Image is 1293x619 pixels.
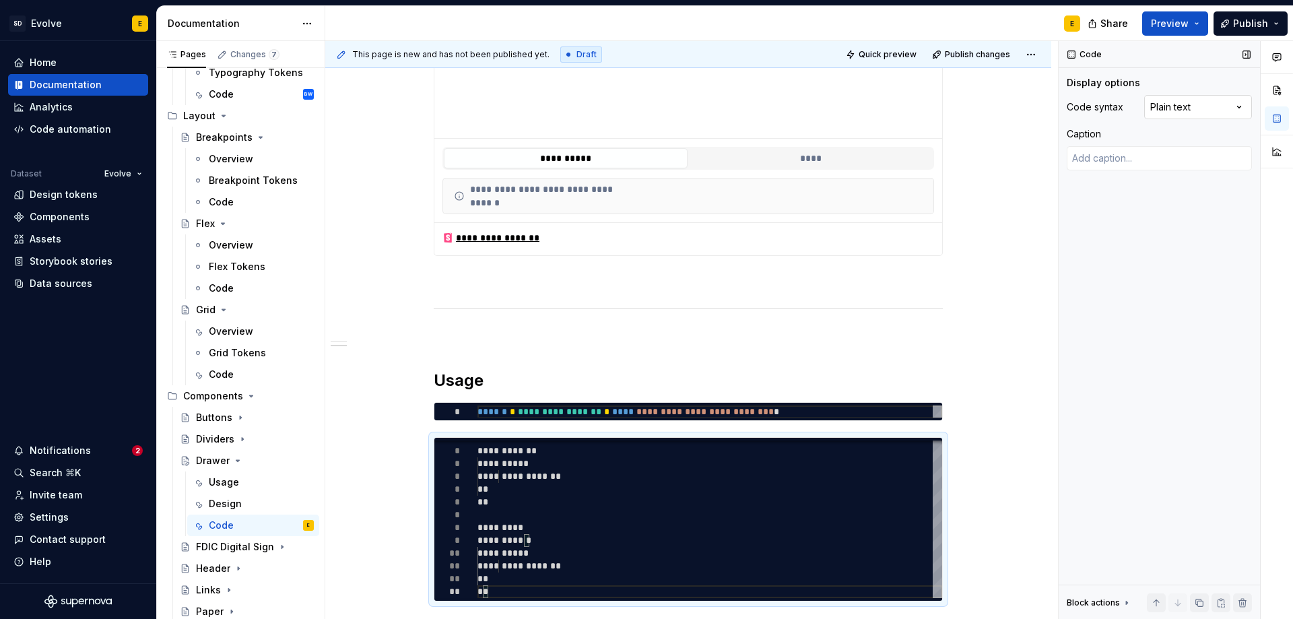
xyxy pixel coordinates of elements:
a: Dividers [174,428,319,450]
a: Home [8,52,148,73]
a: Storybook stories [8,251,148,272]
div: Data sources [30,277,92,290]
a: Buttons [174,407,319,428]
a: Usage [187,471,319,493]
a: CodeBW [187,84,319,105]
div: Code [209,195,234,209]
a: Typography Tokens [187,62,319,84]
div: Code automation [30,123,111,136]
a: CodeE [187,515,319,536]
a: Code [187,364,319,385]
span: This page is new and has not been published yet. [352,49,550,60]
a: Invite team [8,484,148,506]
a: Drawer [174,450,319,471]
div: Display options [1067,76,1140,90]
a: Documentation [8,74,148,96]
div: Storybook stories [30,255,112,268]
a: Grid [174,299,319,321]
div: Caption [1067,127,1101,141]
div: Overview [209,152,253,166]
div: Components [162,385,319,407]
span: Draft [576,49,597,60]
span: Publish changes [945,49,1010,60]
a: Links [174,579,319,601]
button: SDEvolveE [3,9,154,38]
div: Dataset [11,168,42,179]
a: Design [187,493,319,515]
div: Overview [209,325,253,338]
div: Buttons [196,411,232,424]
div: Overview [209,238,253,252]
div: Breakpoint Tokens [209,174,298,187]
div: Changes [230,49,279,60]
span: Share [1100,17,1128,30]
div: Help [30,555,51,568]
div: Drawer [196,454,230,467]
a: Overview [187,148,319,170]
a: Header [174,558,319,579]
div: E [307,519,310,532]
div: BW [304,88,312,101]
button: Preview [1142,11,1208,36]
div: Block actions [1067,597,1120,608]
div: SD [9,15,26,32]
div: Code [209,282,234,295]
a: Components [8,206,148,228]
div: Settings [30,511,69,524]
a: Analytics [8,96,148,118]
a: FDIC Digital Sign [174,536,319,558]
div: Breakpoints [196,131,253,144]
button: Evolve [98,164,148,183]
button: Publish [1214,11,1288,36]
div: Components [183,389,243,403]
span: Evolve [104,168,131,179]
span: Publish [1233,17,1268,30]
div: Evolve [31,17,62,30]
button: Quick preview [842,45,923,64]
a: Code [187,191,319,213]
div: Grid [196,303,215,317]
div: Invite team [30,488,82,502]
button: Notifications2 [8,440,148,461]
svg: Supernova Logo [44,595,112,608]
div: Pages [167,49,206,60]
button: Contact support [8,529,148,550]
div: Dividers [196,432,234,446]
div: Layout [183,109,215,123]
div: E [1070,18,1074,29]
a: Overview [187,234,319,256]
div: Header [196,562,230,575]
div: Notifications [30,444,91,457]
div: Home [30,56,57,69]
div: Block actions [1067,593,1132,612]
a: Overview [187,321,319,342]
div: Assets [30,232,61,246]
div: Code [209,519,234,532]
span: 7 [269,49,279,60]
button: Share [1081,11,1137,36]
div: FDIC Digital Sign [196,540,274,554]
div: Search ⌘K [30,466,81,480]
span: Quick preview [859,49,917,60]
div: Usage [209,476,239,489]
div: Components [30,210,90,224]
a: Assets [8,228,148,250]
div: Flex [196,217,215,230]
div: E [138,18,142,29]
div: Typography Tokens [209,66,303,79]
div: Code [209,368,234,381]
a: Design tokens [8,184,148,205]
span: Preview [1151,17,1189,30]
h2: Usage [434,370,943,391]
div: Paper [196,605,224,618]
a: Grid Tokens [187,342,319,364]
div: Documentation [168,17,295,30]
button: Help [8,551,148,573]
div: Layout [162,105,319,127]
a: Breakpoint Tokens [187,170,319,191]
div: Analytics [30,100,73,114]
div: Contact support [30,533,106,546]
div: Documentation [30,78,102,92]
a: Code automation [8,119,148,140]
